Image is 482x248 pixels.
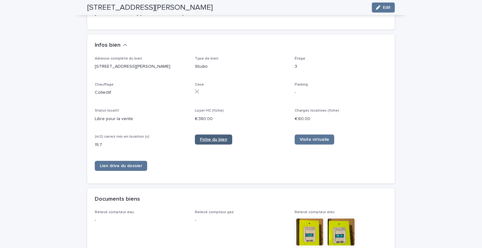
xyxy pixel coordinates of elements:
[295,63,387,70] p: 3
[195,57,218,61] span: Type de bien
[95,63,187,70] p: [STREET_ADDRESS][PERSON_NAME]
[195,63,287,70] p: Studio
[95,116,187,122] p: Libre pour la vente
[87,3,213,12] h2: [STREET_ADDRESS][PERSON_NAME]
[295,210,335,214] span: Relevé compteur elec
[372,3,395,13] button: Edit
[95,196,140,203] h2: Documents biens
[95,42,127,49] button: Infos bien
[95,142,187,148] p: 15.7
[95,135,149,139] span: (m2) carrez mis en location (s)
[295,135,334,145] a: Visite virtuelle
[100,164,142,168] span: Lien drive du dossier
[195,210,234,214] span: Relevé compteur gaz
[195,217,287,224] p: -
[295,89,387,96] p: -
[95,210,134,214] span: Relevé compteur eau
[95,57,142,61] span: Adresse complète du bien
[95,109,119,113] span: Statut locatif
[200,137,227,142] span: Fiche du bien
[195,83,204,87] span: Cave
[195,109,224,113] span: Loyer HC (fiche)
[295,57,305,61] span: Étage
[95,83,114,87] span: Chauffage
[95,42,120,49] h2: Infos bien
[95,217,187,224] p: -
[195,135,232,145] a: Fiche du bien
[95,161,147,171] a: Lien drive du dossier
[295,83,308,87] span: Parking
[300,137,329,142] span: Visite virtuelle
[295,116,387,122] p: € 60.00
[195,116,287,122] p: € 380.00
[295,109,339,113] span: Charges locatives (fiche)
[383,5,391,10] span: Edit
[95,89,187,96] p: Collectif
